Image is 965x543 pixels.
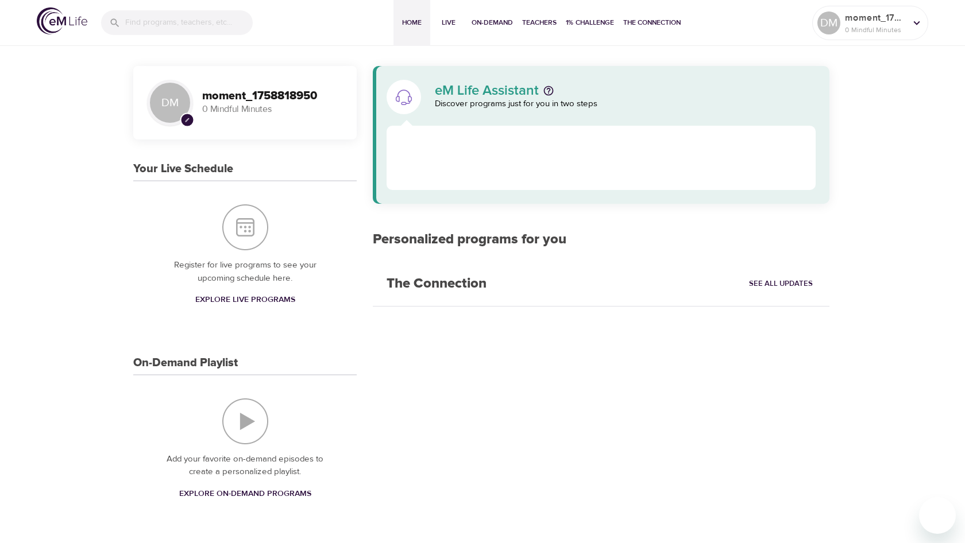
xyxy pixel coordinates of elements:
[179,487,311,501] span: Explore On-Demand Programs
[202,103,343,116] p: 0 Mindful Minutes
[373,262,500,306] h2: The Connection
[435,84,539,98] p: eM Life Assistant
[37,7,87,34] img: logo
[746,275,816,293] a: See All Updates
[749,277,813,290] span: See All Updates
[156,259,334,285] p: Register for live programs to see your upcoming schedule here.
[395,88,413,106] img: eM Life Assistant
[147,80,193,126] div: DM
[522,17,557,29] span: Teachers
[435,17,462,29] span: Live
[845,11,906,25] p: moment_1758818950
[472,17,513,29] span: On-Demand
[817,11,840,34] div: DM
[191,289,300,311] a: Explore Live Programs
[195,293,295,307] span: Explore Live Programs
[845,25,906,35] p: 0 Mindful Minutes
[133,356,238,370] h3: On-Demand Playlist
[373,231,829,248] h2: Personalized programs for you
[919,497,956,534] iframe: Button to launch messaging window
[435,98,816,111] p: Discover programs just for you in two steps
[623,17,681,29] span: The Connection
[566,17,614,29] span: 1% Challenge
[156,453,334,479] p: Add your favorite on-demand episodes to create a personalized playlist.
[222,398,268,444] img: On-Demand Playlist
[175,483,316,505] a: Explore On-Demand Programs
[398,17,426,29] span: Home
[222,204,268,250] img: Your Live Schedule
[202,90,343,103] h3: moment_1758818950
[133,162,233,176] h3: Your Live Schedule
[125,10,253,35] input: Find programs, teachers, etc...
